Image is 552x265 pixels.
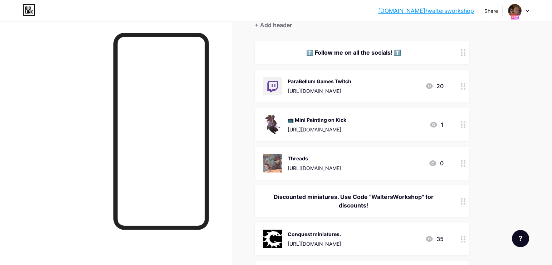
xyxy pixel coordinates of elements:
div: + Add header [255,21,292,29]
div: [URL][DOMAIN_NAME] [288,126,346,133]
div: 📺 Mini Painting on Kick [288,116,346,124]
img: 📺 Mini Painting on Kick [263,115,282,134]
div: 35 [425,235,444,243]
img: ParaBellum Games Twitch [263,77,282,95]
div: Discounted miniatures. Use Code "WaltersWorkshop" for discounts! [263,192,444,210]
div: [URL][DOMAIN_NAME] [288,164,341,172]
div: 1 [429,120,444,129]
div: ⬆️ Follow me on all the socials! ⬆️ [263,48,444,57]
div: 20 [425,82,444,90]
div: [URL][DOMAIN_NAME] [288,87,351,95]
a: [DOMAIN_NAME]/waltersworkshop [378,6,474,15]
div: Threads [288,155,341,162]
img: Conquest miniatures. [263,230,282,248]
img: waltersworkshop [508,4,522,17]
div: ParaBellum Games Twitch [288,77,351,85]
img: Threads [263,154,282,172]
div: Conquest miniatures. [288,230,341,238]
div: Share [484,7,498,15]
div: [URL][DOMAIN_NAME] [288,240,341,247]
div: 0 [429,159,444,167]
